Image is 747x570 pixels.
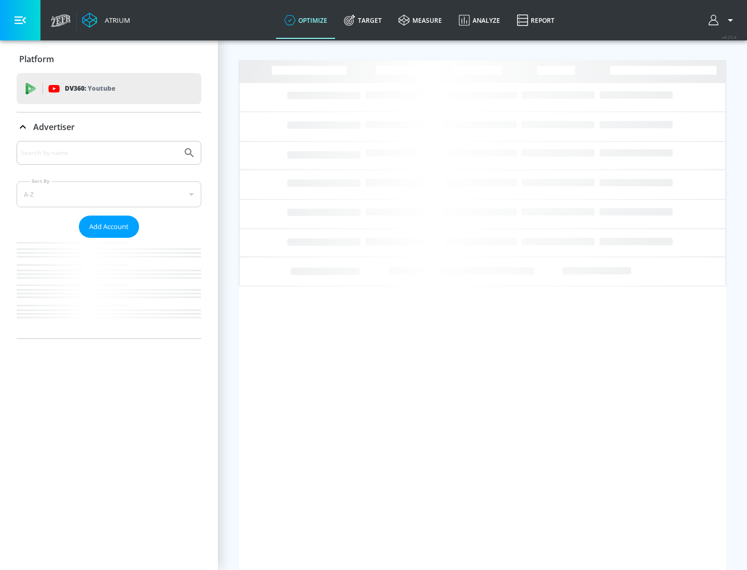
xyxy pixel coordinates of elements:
nav: list of Advertiser [17,238,201,338]
div: Advertiser [17,141,201,338]
p: Youtube [88,83,115,94]
div: DV360: Youtube [17,73,201,104]
p: Advertiser [33,121,75,133]
span: Add Account [89,221,129,233]
a: Report [508,2,563,39]
p: Platform [19,53,54,65]
div: Atrium [101,16,130,25]
a: Target [336,2,390,39]
div: Advertiser [17,112,201,141]
div: Platform [17,45,201,74]
span: v 4.25.4 [722,34,737,40]
a: Analyze [450,2,508,39]
p: DV360: [65,83,115,94]
a: Atrium [82,12,130,28]
a: optimize [276,2,336,39]
label: Sort By [30,178,52,184]
button: Add Account [79,216,139,238]
div: A-Z [17,181,201,207]
input: Search by name [21,146,178,160]
a: measure [390,2,450,39]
